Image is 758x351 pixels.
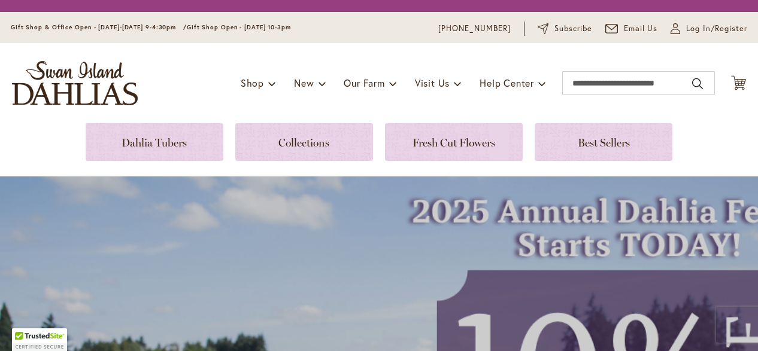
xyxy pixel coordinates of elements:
[538,23,592,35] a: Subscribe
[294,77,314,89] span: New
[480,77,534,89] span: Help Center
[438,23,511,35] a: [PHONE_NUMBER]
[686,23,747,35] span: Log In/Register
[671,23,747,35] a: Log In/Register
[415,77,450,89] span: Visit Us
[624,23,658,35] span: Email Us
[241,77,264,89] span: Shop
[12,61,138,105] a: store logo
[187,23,291,31] span: Gift Shop Open - [DATE] 10-3pm
[344,77,384,89] span: Our Farm
[11,23,187,31] span: Gift Shop & Office Open - [DATE]-[DATE] 9-4:30pm /
[605,23,658,35] a: Email Us
[554,23,592,35] span: Subscribe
